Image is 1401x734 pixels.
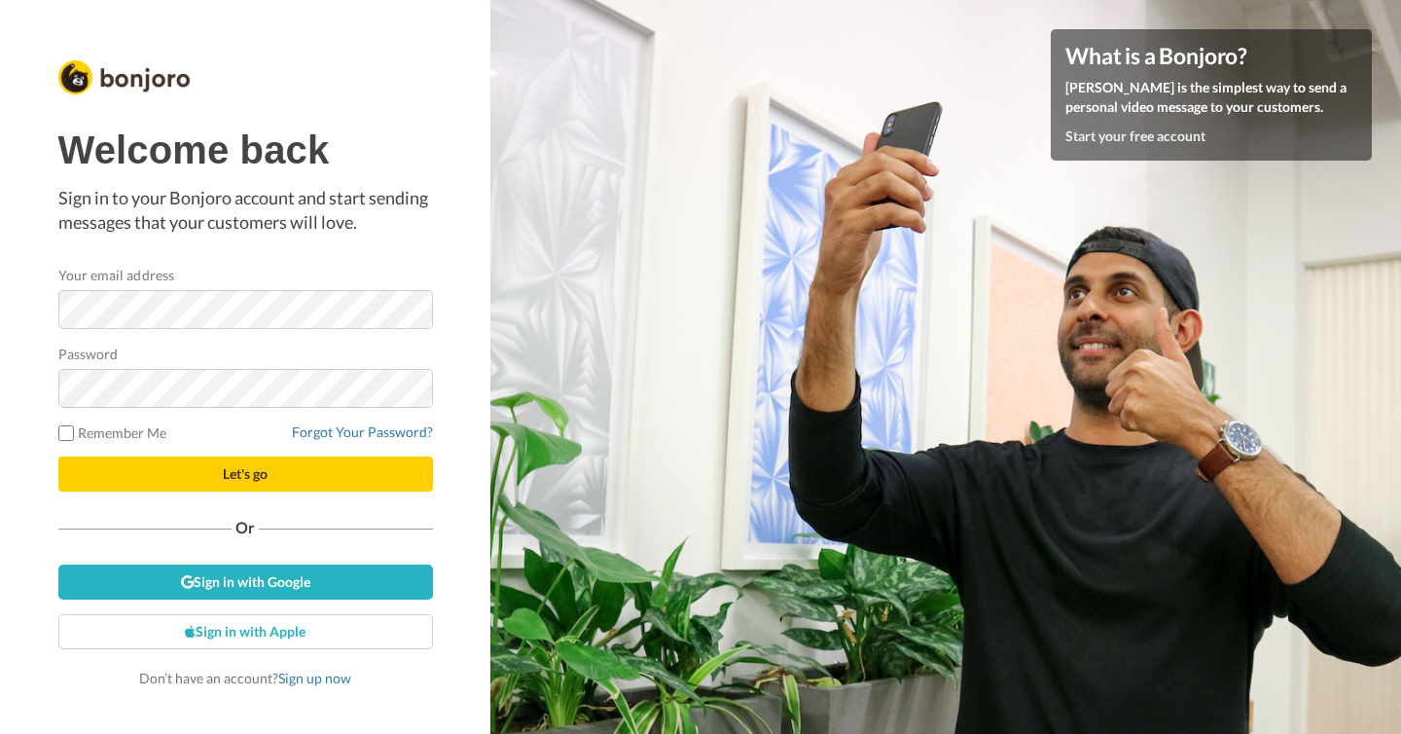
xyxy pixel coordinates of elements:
[58,614,433,649] a: Sign in with Apple
[278,670,351,686] a: Sign up now
[1065,78,1357,117] p: [PERSON_NAME] is the simplest way to send a personal video message to your customers.
[58,422,167,443] label: Remember Me
[58,128,433,171] h1: Welcome back
[58,265,174,285] label: Your email address
[139,670,351,686] span: Don’t have an account?
[1065,128,1205,144] a: Start your free account
[58,425,74,441] input: Remember Me
[58,457,433,492] button: Let's go
[58,186,433,236] p: Sign in to your Bonjoro account and start sending messages that your customers will love.
[58,565,433,600] a: Sign in with Google
[292,423,433,440] a: Forgot Your Password?
[232,521,259,534] span: Or
[1065,44,1357,68] h4: What is a Bonjoro?
[223,465,268,482] span: Let's go
[58,344,119,364] label: Password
